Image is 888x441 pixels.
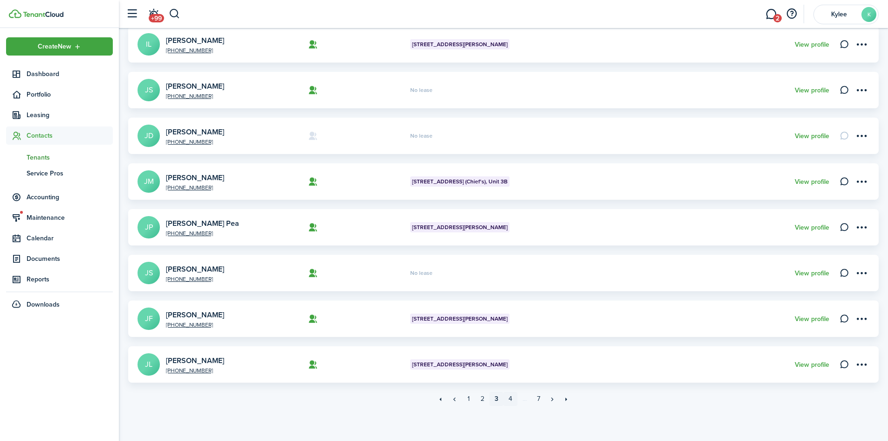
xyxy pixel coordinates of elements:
[166,218,239,229] a: [PERSON_NAME] Pea
[27,168,113,178] span: Service Pros
[412,177,508,186] span: [STREET_ADDRESS] (Chief's), Unit 3B
[138,353,160,376] a: JL
[166,126,224,137] a: [PERSON_NAME]
[166,185,301,190] a: [PHONE_NUMBER]
[166,139,301,145] a: [PHONE_NUMBER]
[6,37,113,56] button: Open menu
[795,224,829,231] a: View profile
[475,392,489,406] a: 2
[410,270,433,276] span: No lease
[166,172,224,183] a: [PERSON_NAME]
[166,276,301,282] a: [PHONE_NUMBER]
[27,131,113,140] span: Contacts
[854,36,869,52] button: Open menu
[795,41,829,49] a: View profile
[545,392,559,406] a: Next
[6,65,113,83] a: Dashboard
[38,43,71,50] span: Create New
[23,12,63,17] img: TenantCloud
[166,355,224,366] a: [PERSON_NAME]
[795,133,829,140] a: View profile
[412,315,508,323] span: [STREET_ADDRESS][PERSON_NAME]
[9,9,21,18] img: TenantCloud
[447,392,461,406] a: Previous
[854,128,869,144] button: Open menu
[412,40,508,49] span: [STREET_ADDRESS][PERSON_NAME]
[795,270,829,277] a: View profile
[784,6,799,22] button: Open resource center
[27,153,113,162] span: Tenants
[138,125,160,147] a: JD
[6,270,113,288] a: Reports
[138,79,160,101] a: JS
[410,87,433,93] span: No lease
[166,322,301,328] a: [PHONE_NUMBER]
[138,33,160,56] a: IL
[149,14,164,22] span: +99
[166,231,301,236] a: [PHONE_NUMBER]
[762,2,780,26] a: Messaging
[412,223,508,231] span: [STREET_ADDRESS][PERSON_NAME]
[773,14,782,22] span: 2
[169,6,180,22] button: Search
[795,315,829,323] a: View profile
[27,274,113,284] span: Reports
[795,87,829,94] a: View profile
[434,392,447,406] a: First
[27,90,113,99] span: Portfolio
[138,308,160,330] a: JF
[531,392,545,406] a: 7
[166,81,224,91] a: [PERSON_NAME]
[461,392,475,406] a: 1
[123,5,141,23] button: Open sidebar
[27,300,60,309] span: Downloads
[27,213,113,223] span: Maintenance
[854,357,869,372] button: Open menu
[27,192,113,202] span: Accounting
[27,233,113,243] span: Calendar
[138,216,160,238] a: JP
[559,392,573,406] a: Last
[854,82,869,98] button: Open menu
[27,69,113,79] span: Dashboard
[861,7,876,22] avatar-text: K
[27,254,113,264] span: Documents
[795,178,829,186] a: View profile
[138,262,160,284] a: JS
[412,360,508,369] span: [STREET_ADDRESS][PERSON_NAME]
[820,11,858,18] span: Kylee
[166,35,224,46] a: [PERSON_NAME]
[503,392,517,406] a: 4
[166,368,301,373] a: [PHONE_NUMBER]
[795,361,829,369] a: View profile
[166,48,301,53] a: [PHONE_NUMBER]
[145,2,162,26] a: Notifications
[166,264,224,274] a: [PERSON_NAME]
[854,311,869,327] button: Open menu
[854,265,869,281] button: Open menu
[6,165,113,181] a: Service Pros
[6,149,113,165] a: Tenants
[166,309,224,320] a: [PERSON_NAME]
[410,133,433,139] span: No lease
[138,170,160,193] a: JM
[517,392,531,406] a: ...
[854,219,869,235] button: Open menu
[854,174,869,189] button: Open menu
[489,392,503,406] a: 3
[27,110,113,120] span: Leasing
[166,93,301,99] a: [PHONE_NUMBER]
